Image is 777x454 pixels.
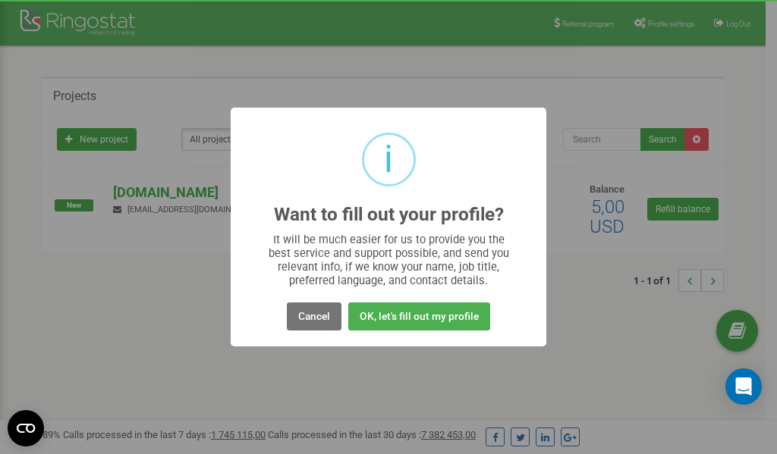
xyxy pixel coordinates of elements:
div: i [384,135,393,184]
button: Open CMP widget [8,410,44,446]
h2: Want to fill out your profile? [274,205,504,225]
button: OK, let's fill out my profile [348,302,490,330]
div: It will be much easier for us to provide you the best service and support possible, and send you ... [261,233,517,287]
button: Cancel [287,302,341,330]
div: Open Intercom Messenger [725,368,762,405]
